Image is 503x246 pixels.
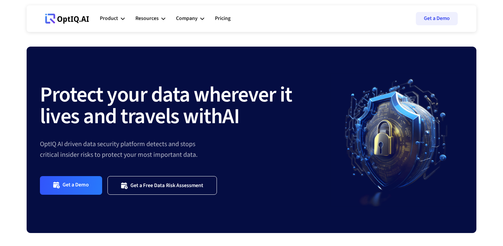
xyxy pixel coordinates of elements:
[135,14,159,23] div: Resources
[40,139,330,160] div: OptIQ AI driven data security platform detects and stops critical insider risks to protect your m...
[135,9,165,29] div: Resources
[176,9,204,29] div: Company
[215,9,231,29] a: Pricing
[40,80,292,132] strong: Protect your data wherever it lives and travels with
[130,182,204,189] div: Get a Free Data Risk Assessment
[416,12,458,25] a: Get a Demo
[45,23,46,24] div: Webflow Homepage
[107,176,217,194] a: Get a Free Data Risk Assessment
[40,176,102,194] a: Get a Demo
[100,9,125,29] div: Product
[100,14,118,23] div: Product
[63,181,89,189] div: Get a Demo
[222,101,239,132] strong: AI
[45,9,89,29] a: Webflow Homepage
[176,14,198,23] div: Company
